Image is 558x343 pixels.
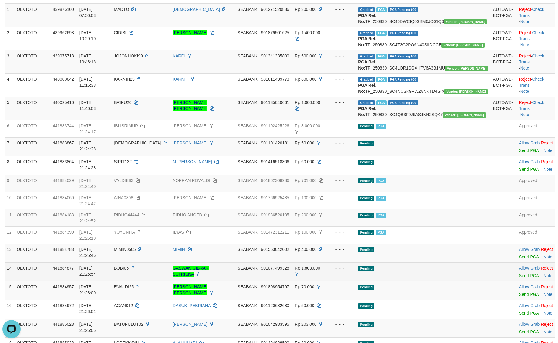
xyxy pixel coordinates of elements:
span: Copy 901766925485 to clipboard [261,195,289,200]
td: OLXTOTO [14,300,50,319]
span: Grabbed [358,7,375,12]
span: Vendor URL: https://secure4.1velocity.biz [444,19,487,24]
td: OLXTOTO [14,73,50,97]
td: 7 [5,137,14,156]
td: OLXTOTO [14,120,50,137]
span: Marked by aubmfitrah [376,213,386,218]
span: Marked by aubferri [376,54,387,59]
td: AUTOWD-BOT-PGA [491,73,517,97]
a: [PERSON_NAME] [173,123,207,128]
div: - - - [330,212,353,218]
span: SEABANK [238,230,258,235]
td: OLXTOTO [14,262,50,281]
span: Copy 901042983595 to clipboard [261,322,289,327]
span: 441884060 [53,195,74,200]
span: Copy 901862308986 to clipboard [261,178,289,183]
span: PGA Pending [388,54,418,59]
span: Pending [358,285,374,290]
span: AGAN012 [114,303,133,308]
div: - - - [330,123,353,129]
a: Send PGA [519,329,539,334]
b: PGA Ref. No: [358,60,376,70]
a: Send PGA [519,273,539,278]
div: - - - [330,229,353,235]
span: · [519,266,541,270]
span: · [519,141,541,145]
span: 441883867 [53,141,74,145]
td: 12 [5,226,14,244]
span: SEABANK [238,247,258,252]
span: · [519,322,541,327]
span: Pending [358,247,374,252]
span: Rp 100.000 [295,230,316,235]
a: GASWAN GIBRAN SUTRISNA [173,266,209,277]
span: Rp 1.400.000 [295,30,320,35]
span: SEABANK [238,195,258,200]
span: Rp 200.000 [295,7,316,12]
a: RIDHO ANGED [173,212,202,217]
span: Copy 901077499328 to clipboard [261,266,289,270]
span: Vendor URL: https://secure4.1velocity.biz [443,112,486,118]
td: 2 [5,27,14,50]
td: 11 [5,209,14,226]
td: · · [517,4,555,27]
span: Copy 901102425226 to clipboard [261,123,289,128]
span: SEABANK [238,7,258,12]
span: Pending [358,230,374,235]
div: - - - [330,246,353,252]
button: Open LiveChat chat widget [2,2,21,21]
td: 16 [5,300,14,319]
span: PGA Pending [388,100,418,105]
a: Note [520,89,529,94]
a: KARDI [173,53,186,58]
span: [DATE] 21:26:00 [79,284,96,295]
td: OLXTOTO [14,137,50,156]
div: - - - [330,177,353,183]
td: 5 [5,97,14,120]
a: Note [544,292,553,297]
td: · [517,300,555,319]
td: Approved [517,209,555,226]
span: JOJONHOKI99 [114,53,143,58]
span: Rp 50.000 [295,303,314,308]
span: Pending [358,124,374,129]
span: Rp 400.000 [295,247,316,252]
span: Rp 500.000 [295,53,316,58]
span: [DATE] 21:24:28 [79,141,96,151]
span: · [519,159,541,164]
td: 6 [5,120,14,137]
span: 439975718 [53,53,74,58]
span: SEABANK [238,30,258,35]
a: Send PGA [519,167,539,172]
a: KARNIH [173,77,189,82]
div: - - - [330,30,353,36]
td: · · [517,50,555,73]
span: 439962693 [53,30,74,35]
span: 441884877 [53,266,74,270]
span: Copy 901611439773 to clipboard [261,77,289,82]
span: PGA Pending [388,31,418,36]
span: [DATE] 21:24:52 [79,212,96,223]
a: [PERSON_NAME] [173,195,207,200]
td: · · [517,73,555,97]
a: Send PGA [519,311,539,315]
span: Vendor URL: https://secure4.1velocity.biz [445,66,488,71]
span: SEABANK [238,303,258,308]
a: Reject [541,247,553,252]
span: Copy 901101420181 to clipboard [261,141,289,145]
span: Copy 901808954797 to clipboard [261,284,289,289]
td: TF_250830_SC4T3G2PO9N40SIIDCGE [356,27,491,50]
span: RIDHO44444 [114,212,139,217]
span: Rp 203.000 [295,322,316,327]
a: Send PGA [519,148,539,153]
span: [DEMOGRAPHIC_DATA] [114,141,161,145]
span: 441884957 [53,284,74,289]
td: 9 [5,175,14,192]
span: Rp 1.000.000 [295,100,320,105]
div: - - - [330,76,353,82]
span: SEABANK [238,53,258,58]
span: Rp 50.000 [295,141,314,145]
td: OLXTOTO [14,4,50,27]
a: Allow Grab [519,322,540,327]
span: SEABANK [238,100,258,105]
